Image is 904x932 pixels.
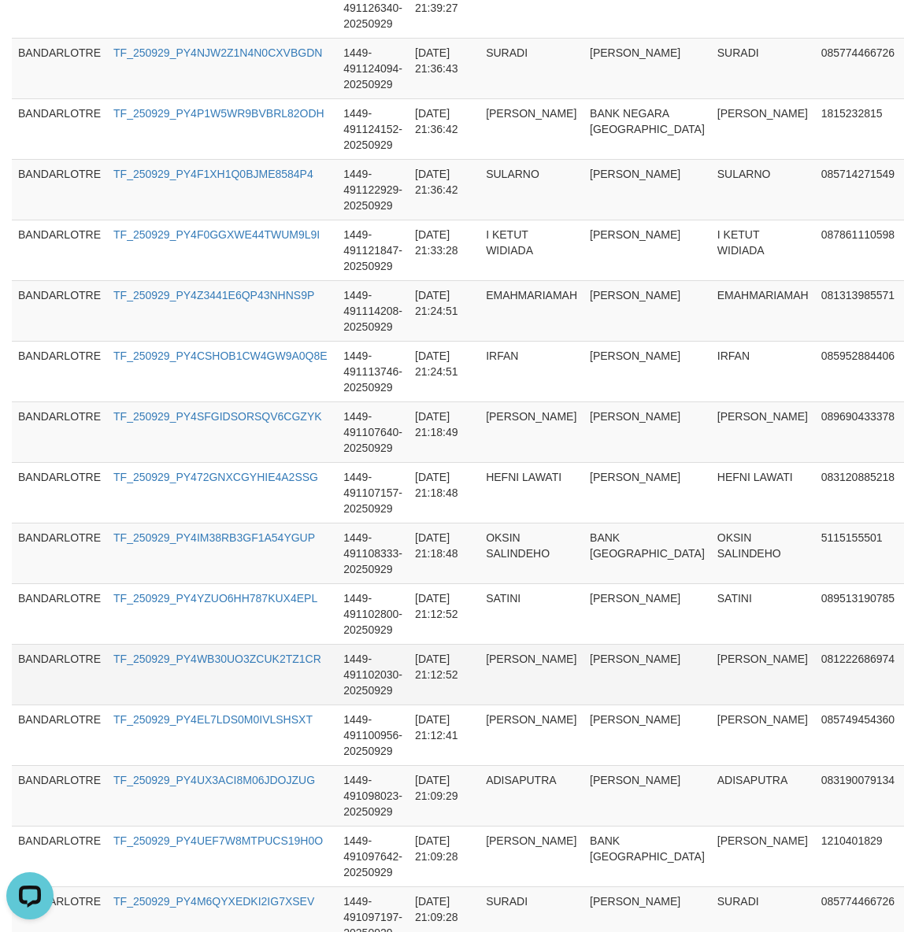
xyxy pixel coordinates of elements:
[480,159,584,220] td: SULARNO
[337,401,409,462] td: 1449-491107640-20250929
[711,644,815,705] td: [PERSON_NAME]
[337,583,409,644] td: 1449-491102800-20250929
[12,220,107,280] td: BANDARLOTRE
[584,705,711,765] td: [PERSON_NAME]
[711,523,815,583] td: OKSIN SALINDEHO
[113,46,322,59] a: TF_250929_PY4NJW2Z1N4N0CXVBGDN
[337,280,409,341] td: 1449-491114208-20250929
[480,38,584,98] td: SURADI
[337,765,409,826] td: 1449-491098023-20250929
[12,280,107,341] td: BANDARLOTRE
[480,705,584,765] td: [PERSON_NAME]
[711,826,815,886] td: [PERSON_NAME]
[584,644,711,705] td: [PERSON_NAME]
[480,341,584,401] td: IRFAN
[480,644,584,705] td: [PERSON_NAME]
[337,644,409,705] td: 1449-491102030-20250929
[480,401,584,462] td: [PERSON_NAME]
[337,341,409,401] td: 1449-491113746-20250929
[113,107,324,120] a: TF_250929_PY4P1W5WR9BVBRL82ODH
[12,765,107,826] td: BANDARLOTRE
[337,38,409,98] td: 1449-491124094-20250929
[711,462,815,523] td: HEFNI LAWATI
[409,644,480,705] td: [DATE] 21:12:52
[113,895,314,908] a: TF_250929_PY4M6QYXEDKI2IG7XSEV
[409,159,480,220] td: [DATE] 21:36:42
[12,401,107,462] td: BANDARLOTRE
[711,705,815,765] td: [PERSON_NAME]
[113,410,322,423] a: TF_250929_PY4SFGIDSORSQV6CGZYK
[480,462,584,523] td: HEFNI LAWATI
[584,341,711,401] td: [PERSON_NAME]
[113,713,313,726] a: TF_250929_PY4EL7LDS0M0IVLSHSXT
[480,583,584,644] td: SATINI
[12,826,107,886] td: BANDARLOTRE
[480,765,584,826] td: ADISAPUTRA
[12,462,107,523] td: BANDARLOTRE
[12,341,107,401] td: BANDARLOTRE
[113,168,313,180] a: TF_250929_PY4F1XH1Q0BJME8584P4
[337,220,409,280] td: 1449-491121847-20250929
[113,774,315,786] a: TF_250929_PY4UX3ACI8M06JDOJZUG
[12,583,107,644] td: BANDARLOTRE
[12,98,107,159] td: BANDARLOTRE
[337,826,409,886] td: 1449-491097642-20250929
[409,220,480,280] td: [DATE] 21:33:28
[711,341,815,401] td: IRFAN
[584,98,711,159] td: BANK NEGARA [GEOGRAPHIC_DATA]
[711,401,815,462] td: [PERSON_NAME]
[12,705,107,765] td: BANDARLOTRE
[337,159,409,220] td: 1449-491122929-20250929
[711,280,815,341] td: EMAHMARIAMAH
[113,531,315,544] a: TF_250929_PY4IM38RB3GF1A54YGUP
[409,462,480,523] td: [DATE] 21:18:48
[711,583,815,644] td: SATINI
[409,98,480,159] td: [DATE] 21:36:42
[409,38,480,98] td: [DATE] 21:36:43
[480,826,584,886] td: [PERSON_NAME]
[584,462,711,523] td: [PERSON_NAME]
[409,705,480,765] td: [DATE] 21:12:41
[409,280,480,341] td: [DATE] 21:24:51
[113,349,328,362] a: TF_250929_PY4CSHOB1CW4GW9A0Q8E
[480,280,584,341] td: EMAHMARIAMAH
[584,826,711,886] td: BANK [GEOGRAPHIC_DATA]
[409,341,480,401] td: [DATE] 21:24:51
[711,38,815,98] td: SURADI
[337,462,409,523] td: 1449-491107157-20250929
[584,401,711,462] td: [PERSON_NAME]
[711,159,815,220] td: SULARNO
[409,765,480,826] td: [DATE] 21:09:29
[12,523,107,583] td: BANDARLOTRE
[12,159,107,220] td: BANDARLOTRE
[409,401,480,462] td: [DATE] 21:18:49
[113,471,318,483] a: TF_250929_PY472GNXCGYHIE4A2SSG
[337,523,409,583] td: 1449-491108333-20250929
[6,6,54,54] button: Open LiveChat chat widget
[12,644,107,705] td: BANDARLOTRE
[113,592,317,605] a: TF_250929_PY4YZUO6HH787KUX4EPL
[409,583,480,644] td: [DATE] 21:12:52
[584,765,711,826] td: [PERSON_NAME]
[480,220,584,280] td: I KETUT WIDIADA
[113,653,321,665] a: TF_250929_PY4WB30UO3ZCUK2TZ1CR
[584,583,711,644] td: [PERSON_NAME]
[113,289,314,301] a: TF_250929_PY4Z3441E6QP43NHNS9P
[480,523,584,583] td: OKSIN SALINDEHO
[337,98,409,159] td: 1449-491124152-20250929
[12,38,107,98] td: BANDARLOTRE
[584,280,711,341] td: [PERSON_NAME]
[711,765,815,826] td: ADISAPUTRA
[480,98,584,159] td: [PERSON_NAME]
[409,523,480,583] td: [DATE] 21:18:48
[711,220,815,280] td: I KETUT WIDIADA
[584,523,711,583] td: BANK [GEOGRAPHIC_DATA]
[337,705,409,765] td: 1449-491100956-20250929
[584,220,711,280] td: [PERSON_NAME]
[113,834,323,847] a: TF_250929_PY4UEF7W8MTPUCS19H0O
[711,98,815,159] td: [PERSON_NAME]
[584,159,711,220] td: [PERSON_NAME]
[584,38,711,98] td: [PERSON_NAME]
[409,826,480,886] td: [DATE] 21:09:28
[113,228,320,241] a: TF_250929_PY4F0GGXWE44TWUM9L9I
